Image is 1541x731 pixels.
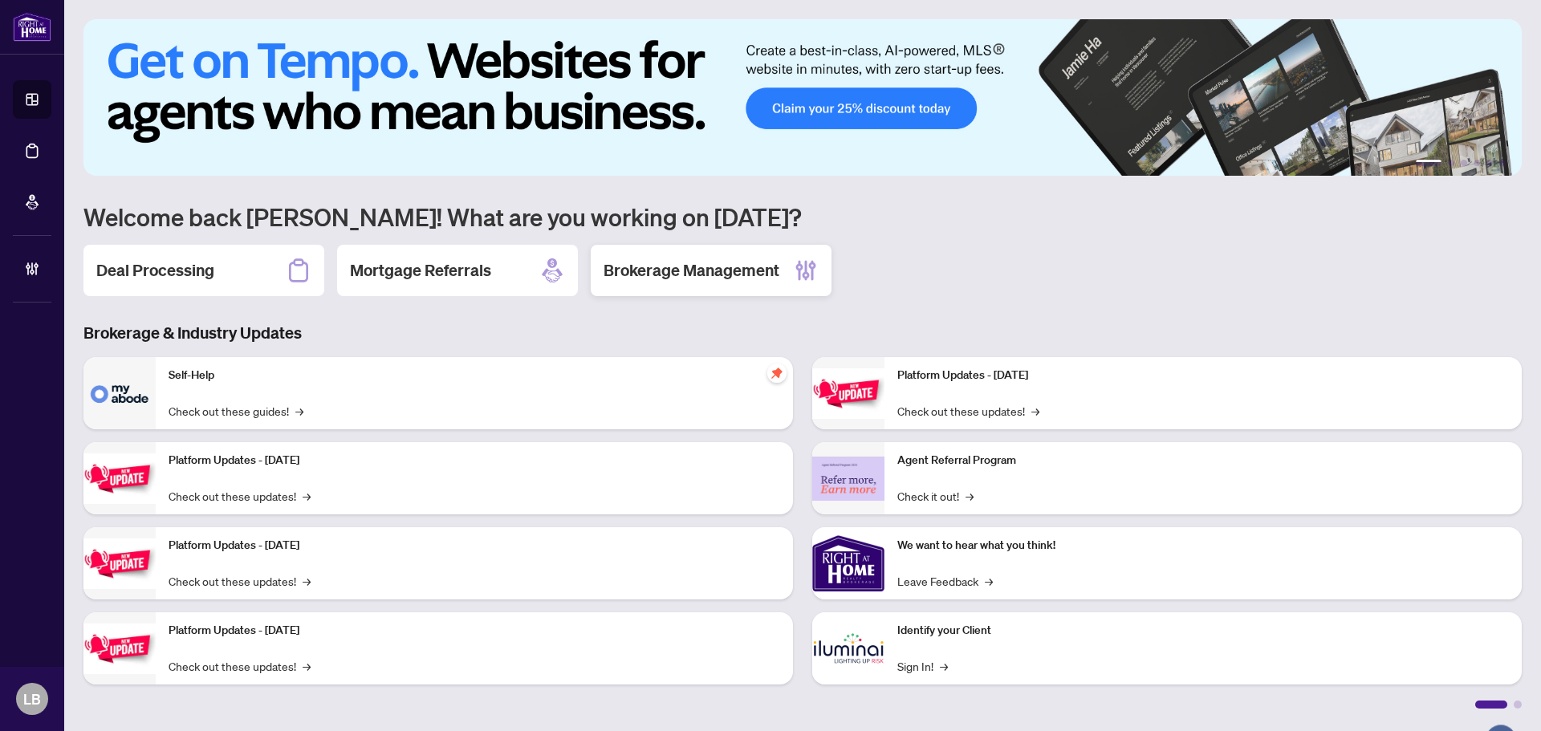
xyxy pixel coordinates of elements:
p: Platform Updates - [DATE] [169,452,780,469]
a: Check out these updates!→ [169,572,311,590]
img: Agent Referral Program [812,457,884,501]
h2: Deal Processing [96,259,214,282]
span: → [303,487,311,505]
button: 4 [1474,160,1480,166]
a: Check out these updates!→ [169,657,311,675]
span: pushpin [767,363,787,383]
img: Platform Updates - July 8, 2025 [83,623,156,674]
p: We want to hear what you think! [897,537,1509,554]
button: 6 [1499,160,1506,166]
button: 3 [1461,160,1467,166]
p: Platform Updates - [DATE] [897,367,1509,384]
span: → [295,402,303,420]
p: Platform Updates - [DATE] [169,537,780,554]
span: → [940,657,948,675]
h3: Brokerage & Industry Updates [83,322,1522,344]
h2: Brokerage Management [604,259,779,282]
h1: Welcome back [PERSON_NAME]! What are you working on [DATE]? [83,201,1522,232]
a: Check it out!→ [897,487,974,505]
p: Platform Updates - [DATE] [169,622,780,640]
a: Leave Feedback→ [897,572,993,590]
span: → [303,657,311,675]
a: Check out these updates!→ [169,487,311,505]
img: We want to hear what you think! [812,527,884,599]
img: logo [13,12,51,42]
a: Check out these updates!→ [897,402,1039,420]
button: 5 [1486,160,1493,166]
button: 2 [1448,160,1454,166]
span: → [966,487,974,505]
a: Sign In!→ [897,657,948,675]
span: → [985,572,993,590]
img: Platform Updates - July 21, 2025 [83,538,156,589]
p: Identify your Client [897,622,1509,640]
p: Self-Help [169,367,780,384]
img: Slide 0 [83,19,1522,176]
a: Check out these guides!→ [169,402,303,420]
img: Platform Updates - September 16, 2025 [83,453,156,504]
img: Identify your Client [812,612,884,684]
button: 1 [1416,160,1441,166]
h2: Mortgage Referrals [350,259,491,282]
span: LB [23,688,41,710]
span: → [303,572,311,590]
img: Self-Help [83,357,156,429]
button: Open asap [1477,675,1525,723]
p: Agent Referral Program [897,452,1509,469]
span: → [1031,402,1039,420]
img: Platform Updates - June 23, 2025 [812,368,884,419]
